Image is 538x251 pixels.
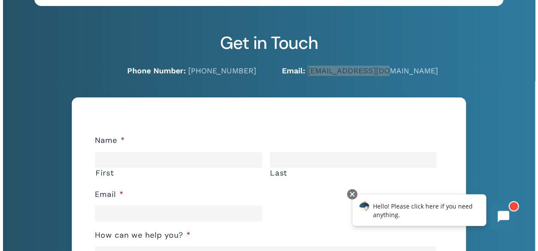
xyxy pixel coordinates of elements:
label: Email [95,190,124,200]
label: Last [270,169,437,177]
strong: Phone Number: [127,66,186,75]
iframe: Chatbot [343,187,526,239]
label: How can we help you? [95,230,191,240]
a: [PHONE_NUMBER] [188,66,256,75]
h2: Get in Touch [34,33,504,54]
label: Name [95,136,125,145]
label: First [95,169,262,177]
